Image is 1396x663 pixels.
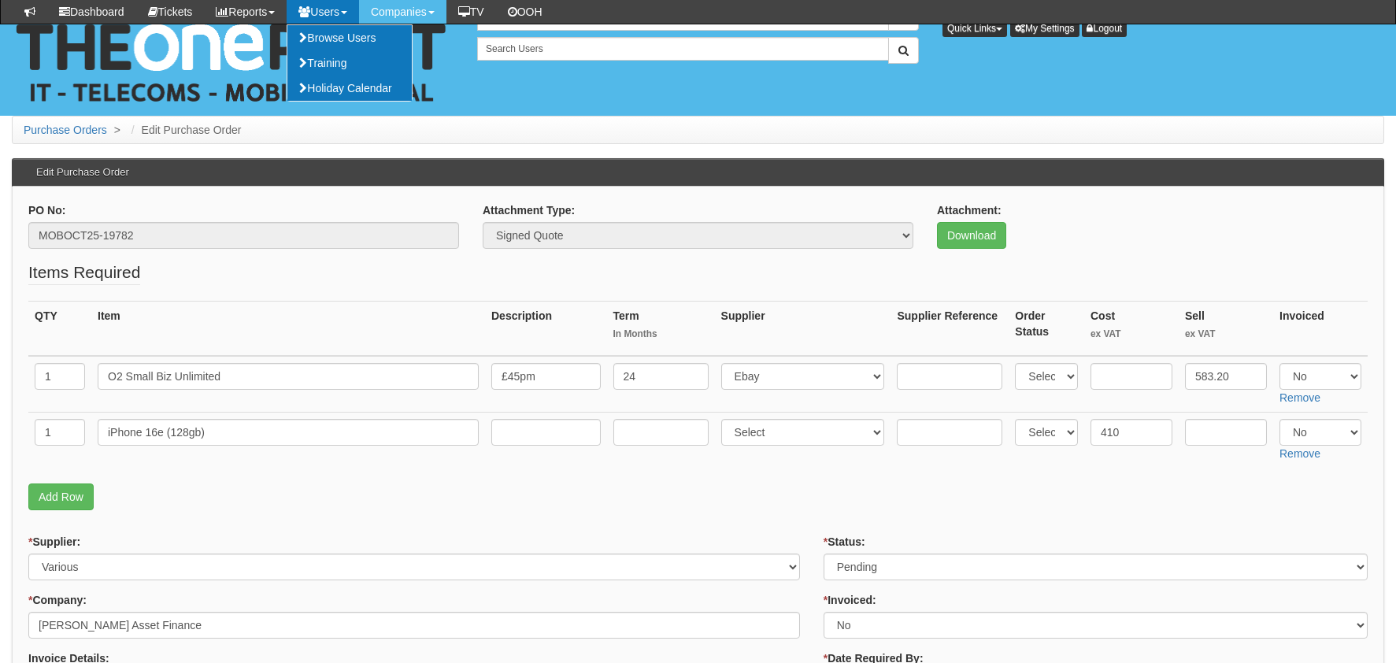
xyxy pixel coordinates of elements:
[28,301,91,356] th: QTY
[28,534,80,550] label: Supplier:
[1082,20,1127,37] a: Logout
[1279,447,1320,460] a: Remove
[1084,301,1179,356] th: Cost
[287,76,412,101] a: Holiday Calendar
[715,301,891,356] th: Supplier
[1179,301,1273,356] th: Sell
[1185,328,1267,341] small: ex VAT
[28,159,137,186] h3: Edit Purchase Order
[1091,328,1172,341] small: ex VAT
[24,124,107,136] a: Purchase Orders
[1279,391,1320,404] a: Remove
[287,50,412,76] a: Training
[485,301,607,356] th: Description
[613,328,709,341] small: In Months
[28,592,87,608] label: Company:
[937,202,1002,218] label: Attachment:
[937,222,1006,249] a: Download
[824,534,865,550] label: Status:
[28,261,140,285] legend: Items Required
[1010,20,1079,37] a: My Settings
[91,301,485,356] th: Item
[1009,301,1084,356] th: Order Status
[891,301,1009,356] th: Supplier Reference
[477,37,889,61] input: Search Users
[824,592,876,608] label: Invoiced:
[128,122,242,138] li: Edit Purchase Order
[942,20,1007,37] button: Quick Links
[607,301,715,356] th: Term
[287,25,412,50] a: Browse Users
[1273,301,1368,356] th: Invoiced
[110,124,124,136] span: >
[483,202,575,218] label: Attachment Type:
[28,483,94,510] a: Add Row
[28,202,65,218] label: PO No:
